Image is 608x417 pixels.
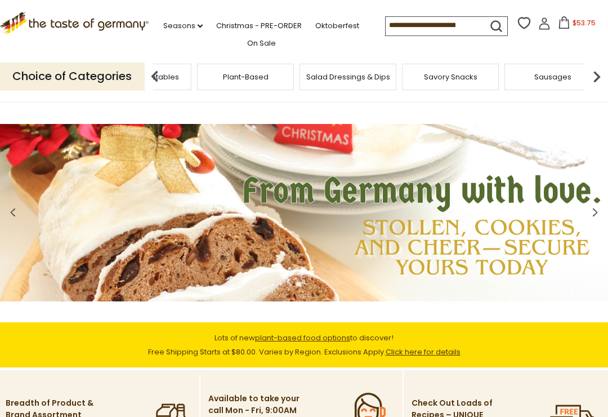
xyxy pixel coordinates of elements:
a: Savory Snacks [424,73,477,81]
a: Plant-Based [223,73,269,81]
a: Sausages [534,73,571,81]
a: Christmas - PRE-ORDER [216,20,302,32]
button: $53.75 [553,16,601,33]
span: $53.75 [573,18,596,28]
a: Click here for details [386,347,461,357]
span: Lots of new to discover! Free Shipping Starts at $80.00. Varies by Region. Exclusions Apply. [148,332,461,357]
img: next arrow [585,65,608,88]
a: Seasons [163,20,203,32]
a: Oktoberfest [315,20,359,32]
img: previous arrow [144,65,166,88]
a: Salad Dressings & Dips [306,73,390,81]
a: On Sale [247,37,276,50]
a: plant-based food options [255,332,350,343]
